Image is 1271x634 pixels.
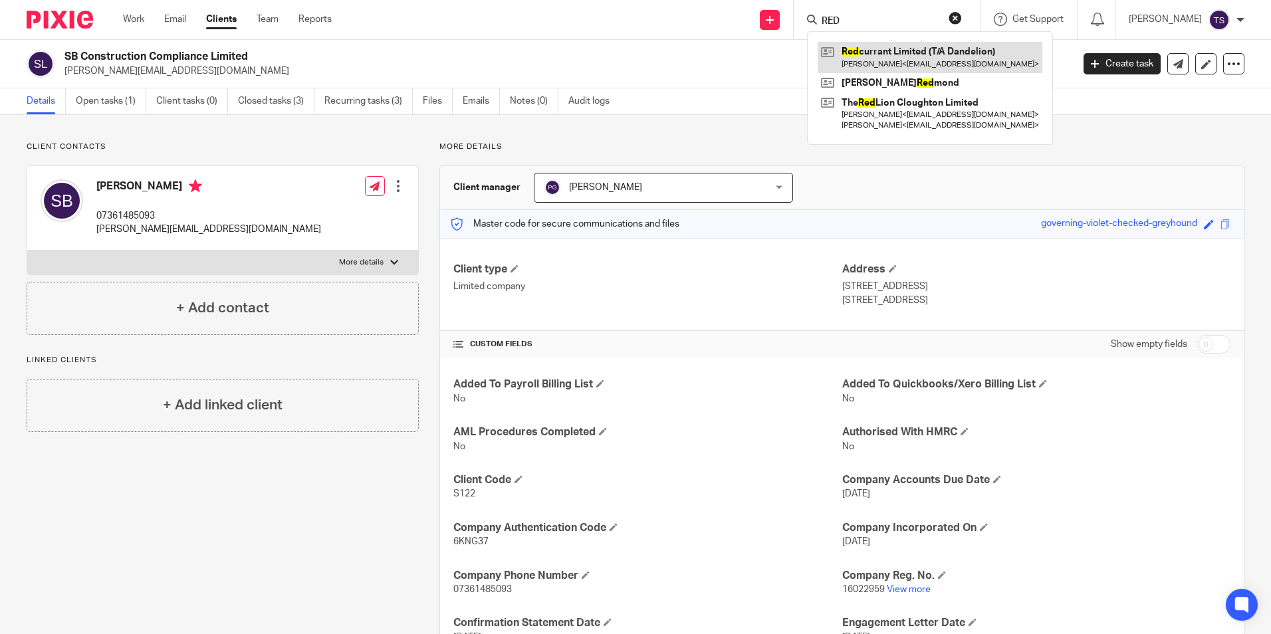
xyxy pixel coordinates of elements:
[842,394,854,403] span: No
[64,64,1064,78] p: [PERSON_NAME][EMAIL_ADDRESS][DOMAIN_NAME]
[27,355,419,366] p: Linked clients
[339,257,384,268] p: More details
[949,11,962,25] button: Clear
[842,569,1230,583] h4: Company Reg. No.
[324,88,413,114] a: Recurring tasks (3)
[27,88,66,114] a: Details
[544,179,560,195] img: svg%3E
[238,88,314,114] a: Closed tasks (3)
[176,298,269,318] h4: + Add contact
[156,88,228,114] a: Client tasks (0)
[1129,13,1202,26] p: [PERSON_NAME]
[64,50,864,64] h2: SB Construction Compliance Limited
[189,179,202,193] i: Primary
[842,377,1230,391] h4: Added To Quickbooks/Xero Billing List
[453,394,465,403] span: No
[453,569,842,583] h4: Company Phone Number
[453,442,465,451] span: No
[96,179,321,196] h4: [PERSON_NAME]
[887,585,931,594] a: View more
[569,183,642,192] span: [PERSON_NAME]
[453,585,512,594] span: 07361485093
[1084,53,1161,74] a: Create task
[842,280,1230,293] p: [STREET_ADDRESS]
[453,425,842,439] h4: AML Procedures Completed
[123,13,144,26] a: Work
[842,473,1230,487] h4: Company Accounts Due Date
[163,395,283,415] h4: + Add linked client
[842,489,870,498] span: [DATE]
[453,263,842,276] h4: Client type
[842,294,1230,307] p: [STREET_ADDRESS]
[439,142,1244,152] p: More details
[27,11,93,29] img: Pixie
[453,489,475,498] span: S122
[27,142,419,152] p: Client contacts
[842,521,1230,535] h4: Company Incorporated On
[453,181,520,194] h3: Client manager
[842,263,1230,276] h4: Address
[453,377,842,391] h4: Added To Payroll Billing List
[41,179,83,222] img: svg%3E
[1111,338,1187,351] label: Show empty fields
[96,209,321,223] p: 07361485093
[1041,217,1197,232] div: governing-violet-checked-greyhound
[568,88,620,114] a: Audit logs
[842,442,854,451] span: No
[1209,9,1230,31] img: svg%3E
[842,616,1230,630] h4: Engagement Letter Date
[76,88,146,114] a: Open tasks (1)
[453,521,842,535] h4: Company Authentication Code
[423,88,453,114] a: Files
[453,473,842,487] h4: Client Code
[463,88,500,114] a: Emails
[453,616,842,630] h4: Confirmation Statement Date
[453,280,842,293] p: Limited company
[842,537,870,546] span: [DATE]
[842,425,1230,439] h4: Authorised With HMRC
[298,13,332,26] a: Reports
[96,223,321,236] p: [PERSON_NAME][EMAIL_ADDRESS][DOMAIN_NAME]
[164,13,186,26] a: Email
[453,537,489,546] span: 6KNG37
[820,16,940,28] input: Search
[206,13,237,26] a: Clients
[27,50,55,78] img: svg%3E
[257,13,279,26] a: Team
[1012,15,1064,24] span: Get Support
[510,88,558,114] a: Notes (0)
[453,339,842,350] h4: CUSTOM FIELDS
[842,585,885,594] span: 16022959
[450,217,679,231] p: Master code for secure communications and files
